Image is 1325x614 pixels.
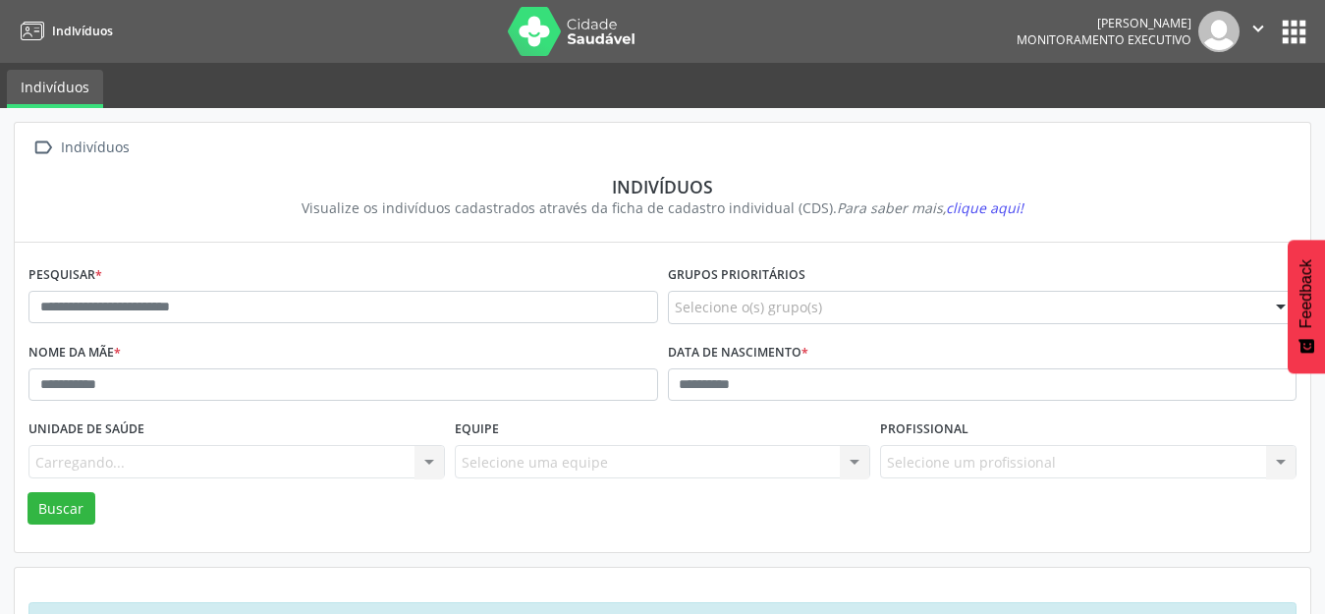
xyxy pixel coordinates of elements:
span: Indivíduos [52,23,113,39]
i:  [1247,18,1269,39]
a: Indivíduos [7,70,103,108]
i:  [28,134,57,162]
button:  [1240,11,1277,52]
img: img [1198,11,1240,52]
label: Grupos prioritários [668,260,805,291]
button: Feedback - Mostrar pesquisa [1288,240,1325,373]
div: Indivíduos [42,176,1283,197]
a: Indivíduos [14,15,113,47]
button: Buscar [28,492,95,526]
div: Visualize os indivíduos cadastrados através da ficha de cadastro individual (CDS). [42,197,1283,218]
div: Indivíduos [57,134,133,162]
div: [PERSON_NAME] [1017,15,1191,31]
i: Para saber mais, [837,198,1023,217]
a:  Indivíduos [28,134,133,162]
label: Equipe [455,415,499,445]
span: Feedback [1297,259,1315,328]
label: Nome da mãe [28,338,121,368]
label: Data de nascimento [668,338,808,368]
span: Selecione o(s) grupo(s) [675,297,822,317]
span: clique aqui! [946,198,1023,217]
label: Profissional [880,415,968,445]
label: Unidade de saúde [28,415,144,445]
span: Monitoramento Executivo [1017,31,1191,48]
button: apps [1277,15,1311,49]
label: Pesquisar [28,260,102,291]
